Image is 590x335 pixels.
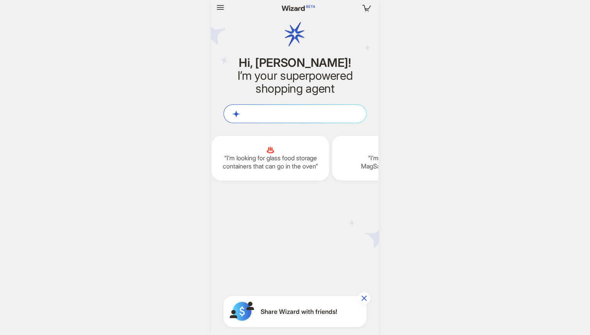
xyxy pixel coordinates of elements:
q: I’m looking for glass food storage containers that can go in the oven [218,154,323,170]
button: Share Wizard with friends! [223,296,367,327]
q: I’m looking for a MagSafe pop socket [338,154,443,170]
h2: I’m your superpowered shopping agent [223,69,367,95]
span: Share Wizard with friends! [261,308,337,316]
span: ♨️ [218,146,323,154]
div: ♨️I’m looking for glass food storage containers that can go in the oven [212,136,329,181]
div: 🧲I’m looking for a MagSafe pop socket [332,136,449,181]
h1: Hi, [PERSON_NAME]! [223,56,367,69]
span: 🧲 [338,146,443,154]
img: wizard logo [271,3,318,66]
